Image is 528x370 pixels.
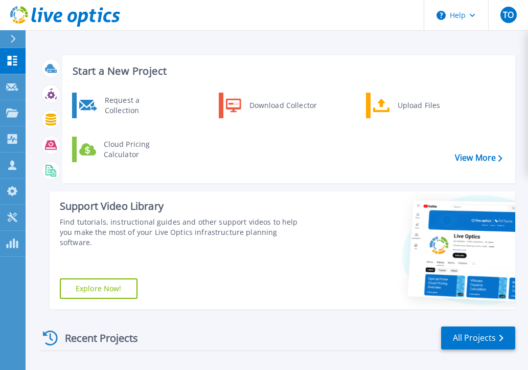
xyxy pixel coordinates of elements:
div: Cloud Pricing Calculator [99,139,174,160]
span: TO [503,11,514,19]
a: All Projects [441,327,515,350]
h3: Start a New Project [73,66,502,77]
a: Explore Now! [60,278,137,299]
div: Request a Collection [100,95,174,116]
a: Request a Collection [72,93,177,118]
div: Support Video Library [60,200,300,213]
a: View More [455,153,502,163]
div: Download Collector [244,95,322,116]
a: Upload Files [366,93,471,118]
a: Download Collector [219,93,324,118]
div: Find tutorials, instructional guides and other support videos to help you make the most of your L... [60,217,300,248]
a: Cloud Pricing Calculator [72,137,177,162]
div: Upload Files [393,95,468,116]
div: Recent Projects [39,325,152,351]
